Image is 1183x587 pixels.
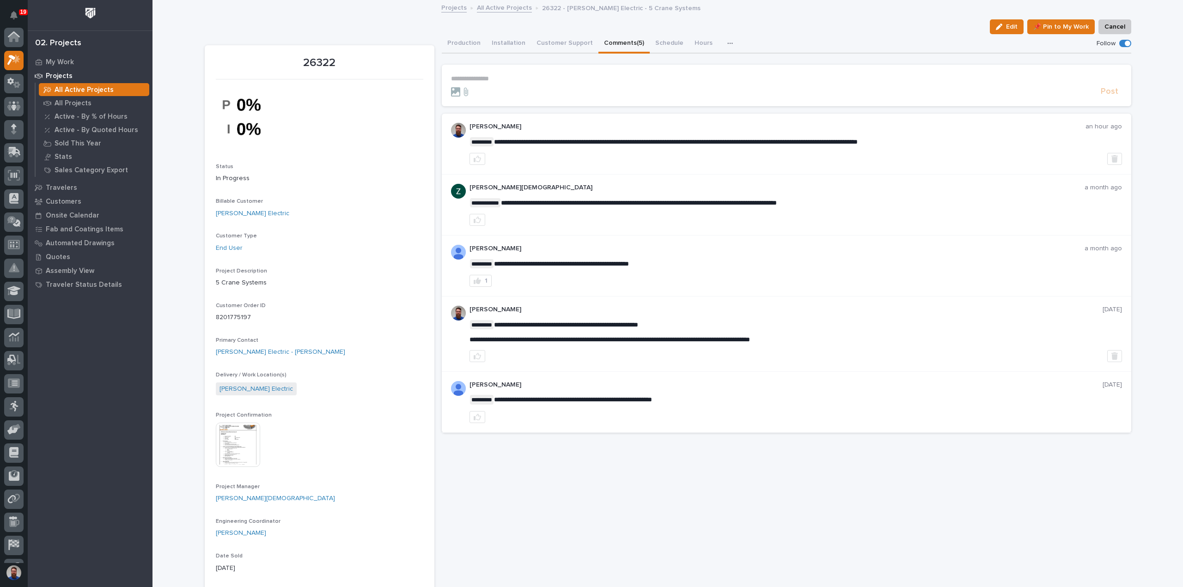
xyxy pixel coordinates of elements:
[28,222,152,236] a: Fab and Coatings Items
[36,83,152,96] a: All Active Projects
[216,303,266,309] span: Customer Order ID
[1085,123,1122,131] p: an hour ago
[46,58,74,67] p: My Work
[20,9,26,15] p: 19
[1098,19,1131,34] button: Cancel
[216,199,263,204] span: Billable Customer
[470,275,492,287] button: 1
[216,313,423,322] p: 8201775197
[46,225,123,234] p: Fab and Coatings Items
[990,19,1024,34] button: Edit
[1101,86,1118,97] span: Post
[451,381,466,396] img: AOh14GjpcA6ydKGAvwfezp8OhN30Q3_1BHk5lQOeczEvCIoEuGETHm2tT-JUDAHyqffuBe4ae2BInEDZwLlH3tcCd_oYlV_i4...
[477,2,532,12] a: All Active Projects
[441,2,467,12] a: Projects
[55,139,101,148] p: Sold This Year
[216,233,257,239] span: Customer Type
[12,11,24,26] div: Notifications19
[1103,381,1122,389] p: [DATE]
[216,243,243,253] a: End User
[451,184,466,199] img: ACg8ocIGaxZgOborKONOsCK60Wx-Xey7sE2q6Qmw6EHN013R=s96-c
[1097,40,1116,48] p: Follow
[46,239,115,248] p: Automated Drawings
[216,278,423,288] p: 5 Crane Systems
[216,563,423,573] p: [DATE]
[28,69,152,83] a: Projects
[216,85,285,149] img: Gclc9pRQyqk-1Yb1m4ydZnXaIlUiYxR3vF4-zoJN6s8
[216,519,281,524] span: Engineering Coordinator
[55,126,138,134] p: Active - By Quoted Hours
[216,268,267,274] span: Project Description
[28,181,152,194] a: Travelers
[216,347,345,357] a: [PERSON_NAME] Electric - [PERSON_NAME]
[28,250,152,264] a: Quotes
[28,236,152,250] a: Automated Drawings
[1006,23,1018,31] span: Edit
[216,164,233,169] span: Status
[46,184,77,192] p: Travelers
[470,214,485,226] button: like this post
[46,281,122,289] p: Traveler Status Details
[36,150,152,163] a: Stats
[216,484,260,490] span: Project Manager
[451,245,466,260] img: AD5-WCmqz5_Kcnfb-JNJs0Fv3qBS0Jz1bxG2p1UShlkZ8J-3JKvvASxRW6Lr0wxC8O3POQnnEju8qItGG9E5Uxbglh-85Yquq...
[486,34,531,54] button: Installation
[1097,86,1122,97] button: Post
[216,412,272,418] span: Project Confirmation
[28,278,152,291] a: Traveler Status Details
[1104,21,1125,32] span: Cancel
[451,306,466,321] img: 6hTokn1ETDGPf9BPokIQ
[1107,153,1122,165] button: Delete post
[216,494,335,503] a: [PERSON_NAME][DEMOGRAPHIC_DATA]
[46,267,94,275] p: Assembly View
[46,198,81,206] p: Customers
[36,97,152,109] a: All Projects
[470,184,1085,192] p: [PERSON_NAME][DEMOGRAPHIC_DATA]
[216,174,423,183] p: In Progress
[216,209,289,218] a: [PERSON_NAME] Electric
[46,212,99,220] p: Onsite Calendar
[28,194,152,208] a: Customers
[470,350,485,362] button: like this post
[216,528,266,538] a: [PERSON_NAME]
[36,110,152,123] a: Active - By % of Hours
[55,86,114,94] p: All Active Projects
[470,411,485,423] button: like this post
[1085,184,1122,192] p: a month ago
[650,34,689,54] button: Schedule
[1107,350,1122,362] button: Delete post
[36,123,152,136] a: Active - By Quoted Hours
[36,163,152,176] a: Sales Category Export
[55,166,128,175] p: Sales Category Export
[598,34,650,54] button: Comments (5)
[46,72,73,80] p: Projects
[55,99,91,108] p: All Projects
[4,563,24,582] button: users-avatar
[1103,306,1122,314] p: [DATE]
[35,38,81,48] div: 02. Projects
[689,34,718,54] button: Hours
[82,5,99,22] img: Workspace Logo
[28,55,152,69] a: My Work
[531,34,598,54] button: Customer Support
[485,278,488,284] div: 1
[216,56,423,70] p: 26322
[28,264,152,278] a: Assembly View
[216,338,258,343] span: Primary Contact
[470,245,1085,253] p: [PERSON_NAME]
[28,208,152,222] a: Onsite Calendar
[220,384,293,394] a: [PERSON_NAME] Electric
[470,153,485,165] button: like this post
[1085,245,1122,253] p: a month ago
[55,153,72,161] p: Stats
[216,372,287,378] span: Delivery / Work Location(s)
[55,113,128,121] p: Active - By % of Hours
[1033,21,1089,32] span: 📌 Pin to My Work
[216,553,243,559] span: Date Sold
[470,123,1085,131] p: [PERSON_NAME]
[442,34,486,54] button: Production
[1027,19,1095,34] button: 📌 Pin to My Work
[4,6,24,25] button: Notifications
[451,123,466,138] img: 6hTokn1ETDGPf9BPokIQ
[470,306,1103,314] p: [PERSON_NAME]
